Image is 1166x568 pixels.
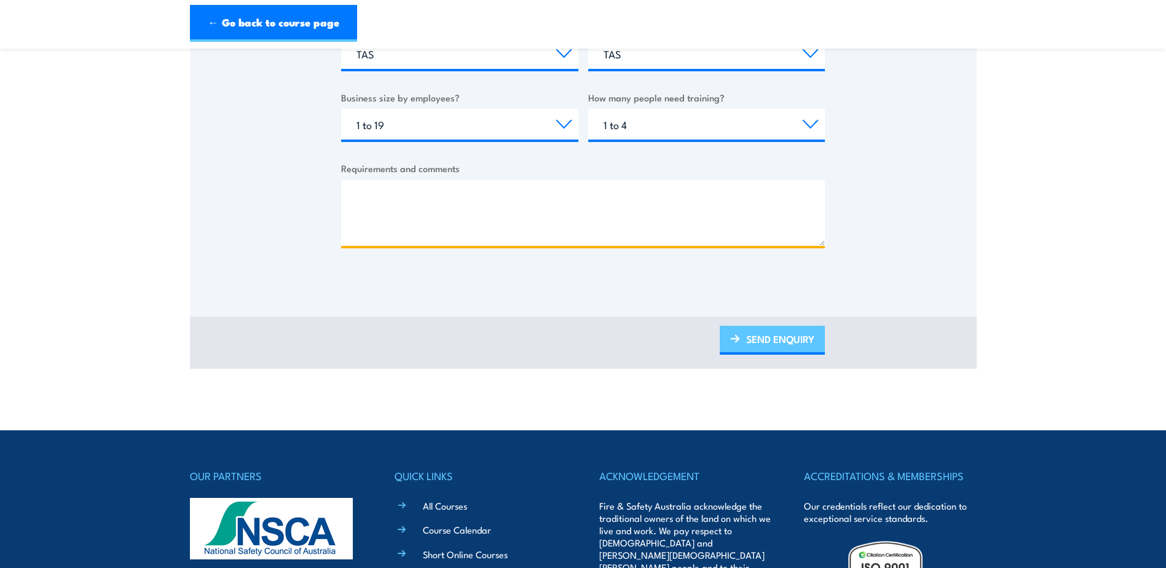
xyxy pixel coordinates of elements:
h4: ACCREDITATIONS & MEMBERSHIPS [804,467,976,484]
p: Our credentials reflect our dedication to exceptional service standards. [804,500,976,524]
a: Course Calendar [423,523,491,536]
a: Short Online Courses [423,548,508,561]
img: nsca-logo-footer [190,498,353,559]
label: How many people need training? [588,90,825,105]
h4: OUR PARTNERS [190,467,362,484]
a: ← Go back to course page [190,5,357,42]
a: All Courses [423,499,467,512]
h4: ACKNOWLEDGEMENT [599,467,771,484]
h4: QUICK LINKS [395,467,567,484]
label: Requirements and comments [341,161,825,175]
label: Business size by employees? [341,90,578,105]
a: SEND ENQUIRY [720,326,825,355]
